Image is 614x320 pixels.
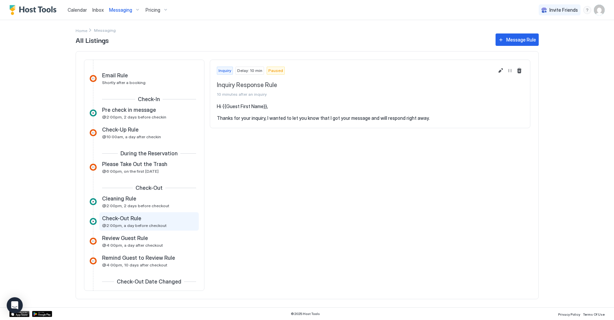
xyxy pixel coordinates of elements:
span: Pricing [146,7,160,13]
div: menu [583,6,591,14]
button: Edit message rule [497,67,505,75]
a: Host Tools Logo [9,5,60,15]
span: @4:00pm, a day after checkout [102,243,163,248]
span: © 2025 Host Tools [291,312,320,316]
span: Pre check in message [102,106,156,113]
span: Email Rule [102,72,128,79]
div: User profile [594,5,605,15]
a: Privacy Policy [558,310,580,317]
span: Terms Of Use [583,312,605,316]
span: Messaging [109,7,132,13]
a: Inbox [92,6,104,13]
span: During the Reservation [120,150,178,157]
span: Calendar [68,7,87,13]
button: Delete message rule [515,67,523,75]
span: Inbox [92,7,104,13]
span: 10 minutes after an inquiry [217,92,494,97]
a: Google Play Store [32,311,52,317]
span: All Listings [76,35,489,45]
span: Breadcrumb [94,28,116,33]
button: Message Rule [496,33,539,46]
a: Home [76,27,87,34]
span: Invite Friends [549,7,578,13]
span: Check-Out Date Changed [117,278,181,285]
pre: Hi {{Guest First Name}}, Thanks for your inquiry, I wanted to let you know that I got your messag... [217,103,523,121]
div: Message Rule [506,36,536,43]
a: App Store [9,311,29,317]
button: Resume Message Rule [506,67,514,75]
span: @2:00pm, a day before checkout [102,223,167,228]
span: Delay: 10 min [237,68,262,74]
span: Cleaning Rule [102,195,136,202]
div: Open Intercom Messenger [7,297,23,313]
span: Privacy Policy [558,312,580,316]
span: Shortly after a booking [102,80,146,85]
span: @6:00pm, on the first [DATE] [102,169,159,174]
span: Please Take Out the Trash [102,161,167,167]
span: Check-In [138,96,160,102]
span: Check-Up Rule [102,126,139,133]
span: @2:00pm, 2 days before checkin [102,114,166,119]
span: @4:00pm, 10 days after checkout [102,262,167,267]
span: Paused [268,68,283,74]
a: Calendar [68,6,87,13]
span: Home [76,28,87,33]
span: @10:00am, a day after checkin [102,134,161,139]
span: Remind Guest to Review Rule [102,254,175,261]
span: Check-Out [136,184,163,191]
span: @2:00pm, 2 days before checkout [102,203,169,208]
span: Review Guest Rule [102,235,148,241]
div: Breadcrumb [76,27,87,34]
span: Inquiry [218,68,231,74]
a: Terms Of Use [583,310,605,317]
span: Inquiry Response Rule [217,81,494,89]
span: Check-Out Rule [102,215,141,222]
